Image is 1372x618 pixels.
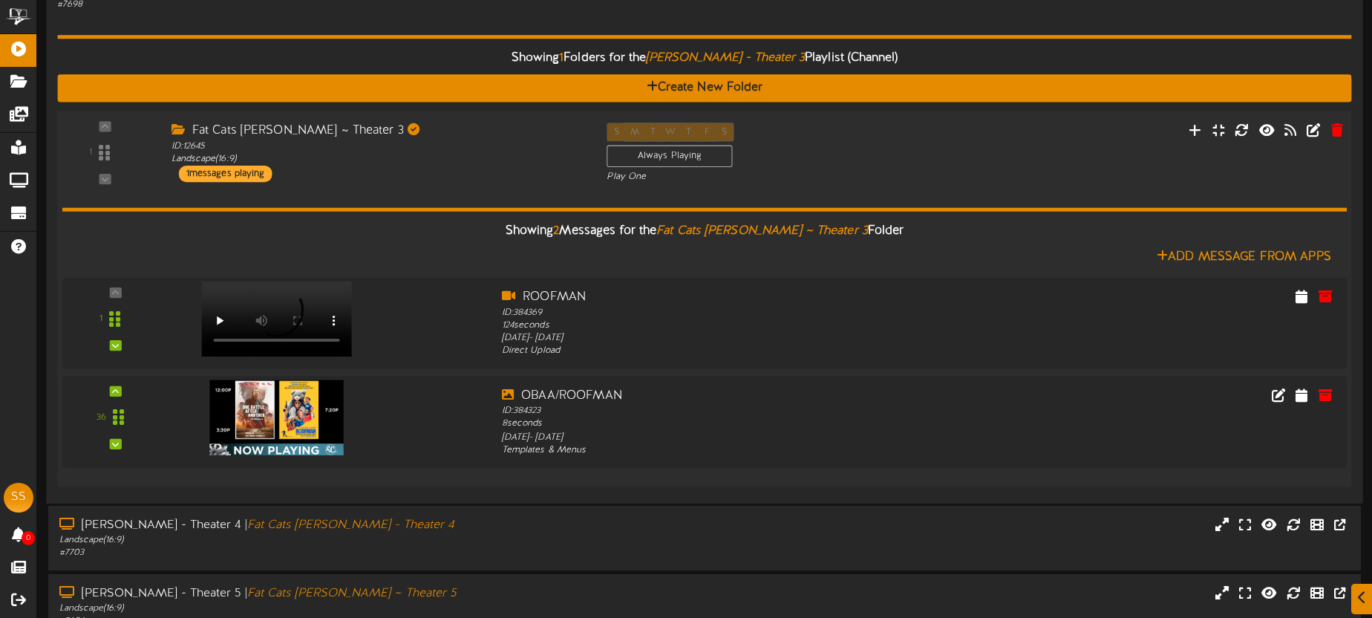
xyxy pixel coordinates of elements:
i: [PERSON_NAME] - Theater 3 [646,51,806,65]
div: Showing Folders for the Playlist (Channel) [46,42,1362,74]
div: [DATE] - [DATE] [502,331,1015,344]
i: Fat Cats [PERSON_NAME] - Theater 4 [247,518,454,532]
span: 1 [559,51,563,65]
div: ID: 12645 Landscape ( 16:9 ) [171,140,584,166]
img: 5230cfc6-9561-4694-8cc9-08211f0d77ed.png [210,380,344,455]
div: Always Playing [607,145,732,167]
div: Landscape ( 16:9 ) [59,602,584,615]
div: # 7703 [59,547,584,559]
div: ID: 384369 124 seconds [502,306,1015,332]
span: 0 [22,531,35,545]
div: [PERSON_NAME] - Theater 5 | [59,585,584,602]
div: Play One [607,171,911,183]
button: Create New Folder [57,74,1351,102]
button: Add Message From Apps [1152,247,1336,266]
div: Fat Cats [PERSON_NAME] ~ Theater 3 [171,123,584,140]
div: ID: 384323 8 seconds [502,405,1015,431]
i: Fat Cats [PERSON_NAME] ~ Theater 3 [656,224,868,238]
div: Direct Upload [502,345,1015,357]
div: Templates & Menus [502,443,1015,456]
div: Showing Messages for the Folder [51,215,1359,247]
i: Fat Cats [PERSON_NAME] ~ Theater 5 [247,587,457,600]
div: ROOFMAN [502,289,1015,306]
div: SS [4,483,33,513]
div: Landscape ( 16:9 ) [59,534,584,547]
div: 36 [97,412,106,424]
div: 1 messages playing [179,166,272,182]
div: [PERSON_NAME] - Theater 4 | [59,517,584,534]
div: [DATE] - [DATE] [502,431,1015,443]
div: OBAA/ROOFMAN [502,388,1015,405]
span: 2 [553,224,559,238]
